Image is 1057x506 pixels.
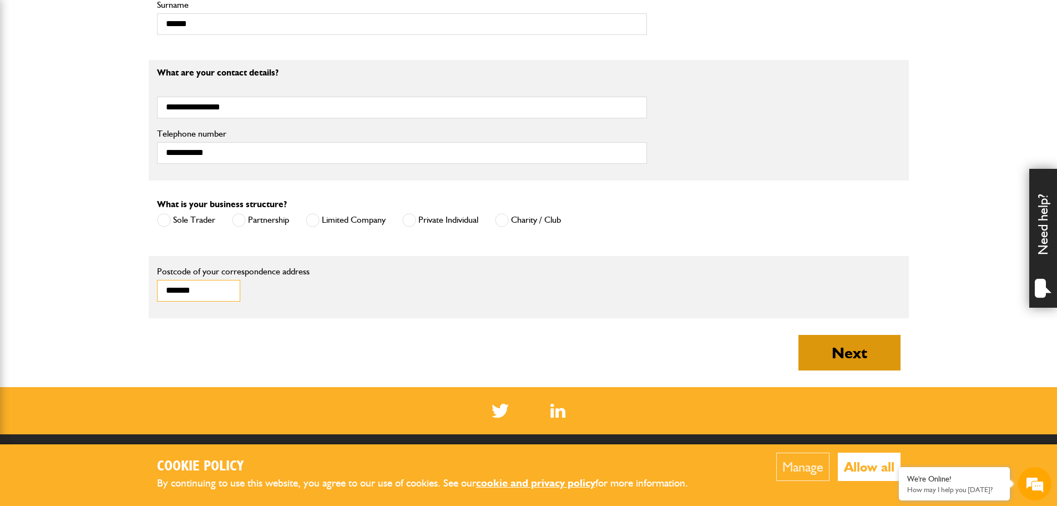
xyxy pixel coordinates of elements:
label: Limited Company [306,213,386,227]
p: How may I help you today? [907,485,1002,494]
img: d_20077148190_company_1631870298795_20077148190 [19,62,47,77]
label: Private Individual [402,213,478,227]
h2: Cookie Policy [157,458,706,475]
p: By continuing to use this website, you agree to our use of cookies. See our for more information. [157,475,706,492]
label: Sole Trader [157,213,215,227]
textarea: Type your message and hit 'Enter' [14,201,203,333]
p: What are your contact details? [157,68,647,77]
label: What is your business structure? [157,200,287,209]
button: Manage [776,453,830,481]
div: Need help? [1029,169,1057,308]
img: Twitter [492,404,509,418]
label: Telephone number [157,129,647,138]
label: Partnership [232,213,289,227]
img: Linked In [550,404,565,418]
label: Postcode of your correspondence address [157,267,326,276]
div: Chat with us now [58,62,186,77]
input: Enter your last name [14,103,203,127]
label: Charity / Club [495,213,561,227]
a: LinkedIn [550,404,565,418]
input: Enter your email address [14,136,203,160]
input: Enter your phone number [14,168,203,193]
button: Allow all [838,453,901,481]
em: Start Chat [151,342,201,357]
a: cookie and privacy policy [476,477,595,489]
div: We're Online! [907,474,1002,484]
div: Minimize live chat window [182,6,209,32]
label: Surname [157,1,647,9]
button: Next [798,335,901,370]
